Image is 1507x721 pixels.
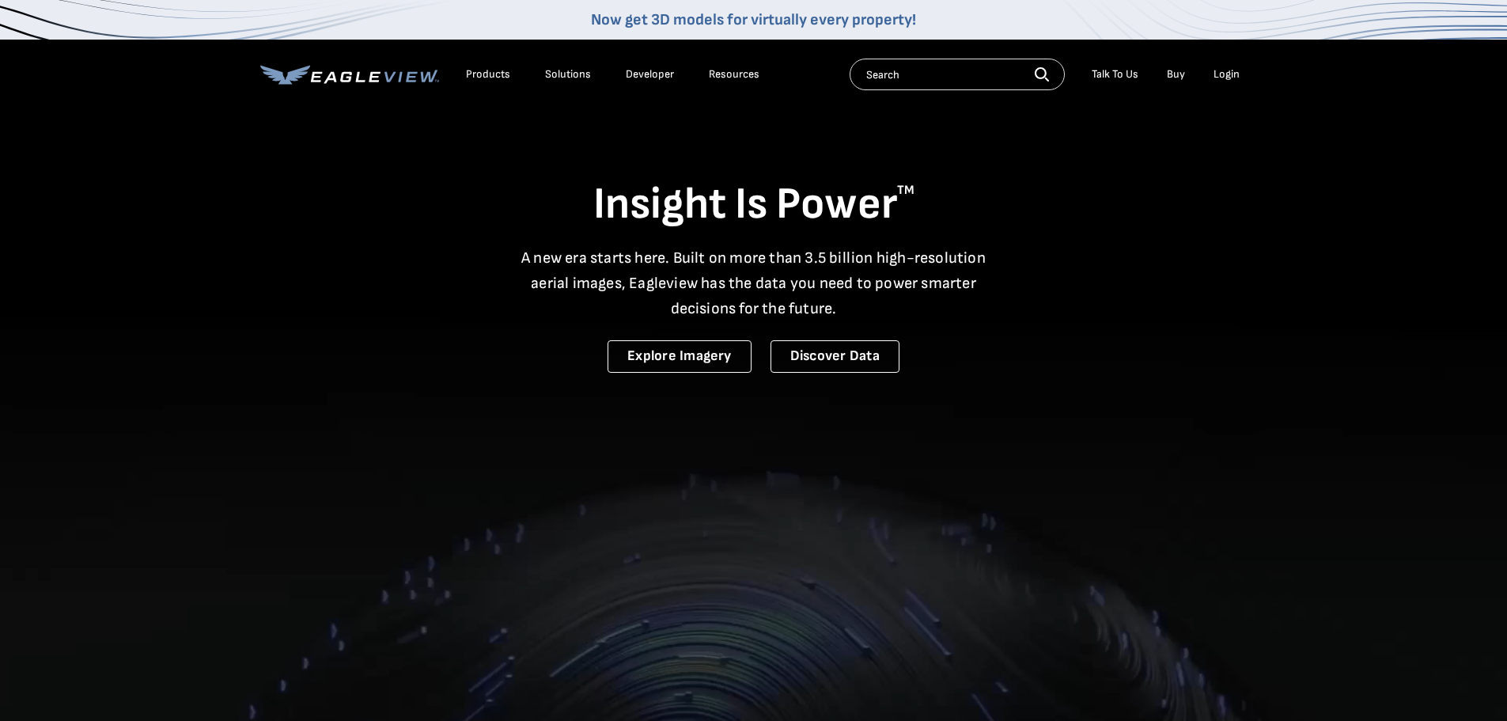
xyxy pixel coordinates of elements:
div: Login [1214,67,1240,82]
h1: Insight Is Power [260,177,1248,233]
a: Now get 3D models for virtually every property! [591,10,916,29]
div: Products [466,67,510,82]
p: A new era starts here. Built on more than 3.5 billion high-resolution aerial images, Eagleview ha... [512,245,996,321]
a: Discover Data [771,340,899,373]
div: Solutions [545,67,591,82]
a: Developer [626,67,674,82]
input: Search [850,59,1065,90]
sup: TM [897,183,914,198]
a: Explore Imagery [608,340,752,373]
div: Resources [709,67,759,82]
a: Buy [1167,67,1185,82]
div: Talk To Us [1092,67,1138,82]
